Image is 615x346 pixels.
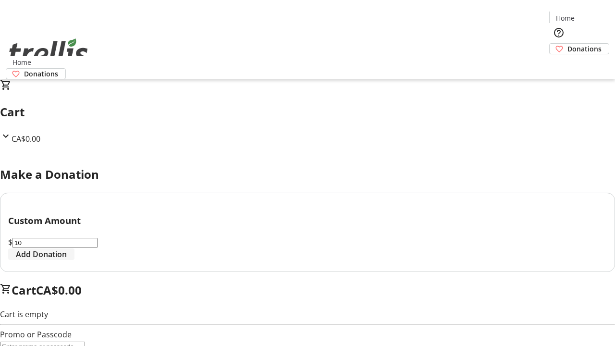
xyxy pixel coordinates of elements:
[8,214,607,227] h3: Custom Amount
[550,13,580,23] a: Home
[8,248,74,260] button: Add Donation
[6,28,91,76] img: Orient E2E Organization nSBodVTfVw's Logo
[8,237,12,247] span: $
[12,238,98,248] input: Donation Amount
[549,23,568,42] button: Help
[24,69,58,79] span: Donations
[549,54,568,74] button: Cart
[16,248,67,260] span: Add Donation
[6,68,66,79] a: Donations
[549,43,609,54] a: Donations
[556,13,575,23] span: Home
[12,57,31,67] span: Home
[6,57,37,67] a: Home
[567,44,602,54] span: Donations
[12,134,40,144] span: CA$0.00
[36,282,82,298] span: CA$0.00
